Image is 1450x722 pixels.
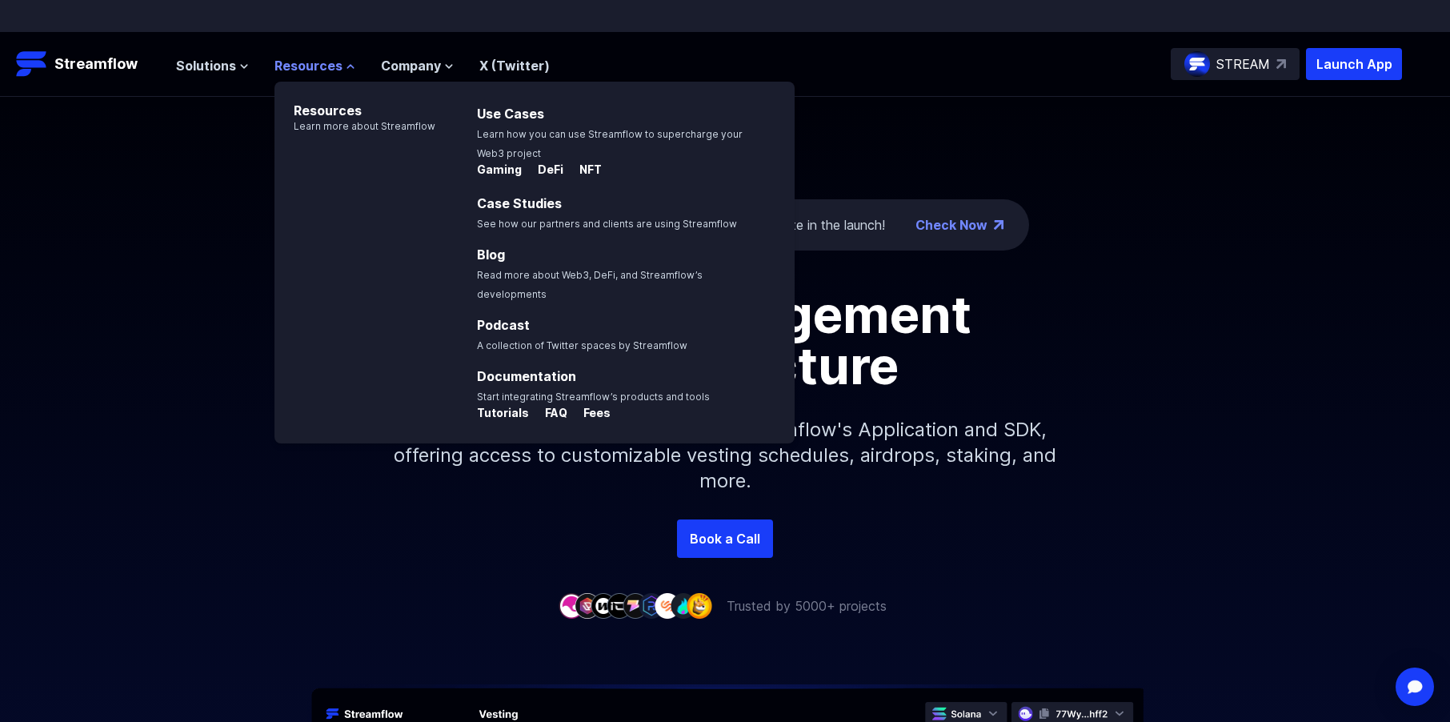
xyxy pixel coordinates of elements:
img: company-1 [559,593,584,618]
button: Launch App [1306,48,1402,80]
p: NFT [567,162,602,178]
button: Resources [274,56,355,75]
button: Solutions [176,56,249,75]
img: company-2 [575,593,600,618]
span: See how our partners and clients are using Streamflow [477,218,737,230]
img: Streamflow Logo [16,48,48,80]
img: company-3 [591,593,616,618]
a: Fees [571,407,611,423]
p: Streamflow [54,53,138,75]
img: top-right-arrow.png [994,220,1003,230]
a: Tutorials [477,407,532,423]
a: Streamflow [16,48,160,80]
span: Learn how you can use Streamflow to supercharge your Web3 project [477,128,743,159]
a: Use Cases [477,106,544,122]
p: Fees [571,405,611,421]
span: Start integrating Streamflow’s products and tools [477,391,710,403]
a: Book a Call [677,519,773,558]
a: STREAM [1171,48,1300,80]
p: Learn more about Streamflow [274,120,435,133]
a: DeFi [525,163,567,179]
img: company-5 [623,593,648,618]
a: Documentation [477,368,576,384]
a: Gaming [477,163,525,179]
span: A collection of Twitter spaces by Streamflow [477,339,687,351]
a: Check Now [915,215,987,235]
p: STREAM [1216,54,1270,74]
a: Blog [477,247,505,263]
img: streamflow-logo-circle.png [1184,51,1210,77]
div: Open Intercom Messenger [1396,668,1434,706]
img: company-8 [671,593,696,618]
img: company-6 [639,593,664,618]
span: Company [381,56,441,75]
span: Read more about Web3, DeFi, and Streamflow’s developments [477,269,703,300]
button: Company [381,56,454,75]
a: FAQ [532,407,571,423]
p: Tutorials [477,405,529,421]
a: NFT [567,163,602,179]
p: Simplify your token distribution with Streamflow's Application and SDK, offering access to custom... [381,391,1069,519]
span: Solutions [176,56,236,75]
img: company-4 [607,593,632,618]
p: FAQ [532,405,567,421]
p: DeFi [525,162,563,178]
a: Case Studies [477,195,562,211]
img: top-right-arrow.svg [1276,59,1286,69]
a: X (Twitter) [479,58,550,74]
img: company-7 [655,593,680,618]
a: Podcast [477,317,530,333]
img: company-9 [687,593,712,618]
p: Resources [274,82,435,120]
p: Trusted by 5000+ projects [727,596,887,616]
p: Gaming [477,162,522,178]
span: Resources [274,56,342,75]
